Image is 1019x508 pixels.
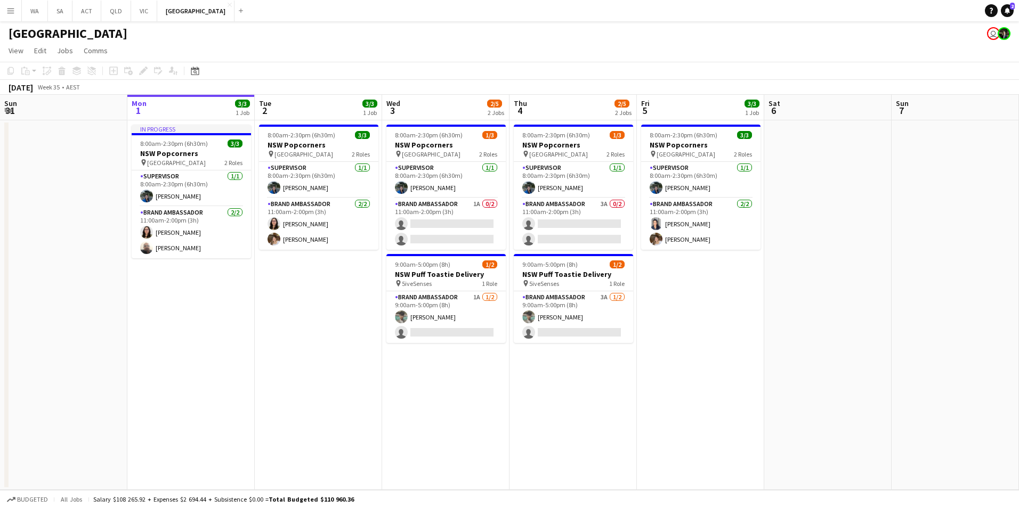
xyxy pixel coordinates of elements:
span: 1/3 [482,131,497,139]
app-job-card: 8:00am-2:30pm (6h30m)3/3NSW Popcorners [GEOGRAPHIC_DATA]2 RolesSupervisor1/18:00am-2:30pm (6h30m)... [641,125,761,250]
span: Budgeted [17,496,48,503]
h3: NSW Puff Toastie Delivery [514,269,633,279]
span: 3/3 [737,131,752,139]
app-job-card: 9:00am-5:00pm (8h)1/2NSW Puff Toastie Delivery 5iveSenses1 RoleBrand Ambassador3A1/29:00am-5:00pm... [514,254,633,343]
span: 8:00am-2:30pm (6h30m) [650,131,717,139]
span: Jobs [57,46,73,55]
span: Sun [896,99,909,108]
span: 4 [512,104,527,117]
span: 6 [767,104,780,117]
button: [GEOGRAPHIC_DATA] [157,1,234,21]
app-card-role: Brand Ambassador1A1/29:00am-5:00pm (8h)[PERSON_NAME] [386,291,506,343]
app-card-role: Brand Ambassador2/211:00am-2:00pm (3h)[PERSON_NAME][PERSON_NAME] [641,198,761,250]
button: WA [22,1,48,21]
div: 1 Job [236,109,249,117]
span: 2/5 [614,100,629,108]
span: 1 Role [609,280,625,288]
span: 7 [894,104,909,117]
a: 2 [1001,4,1014,17]
span: 2 Roles [352,150,370,158]
span: Edit [34,46,46,55]
span: 1/2 [610,260,625,268]
app-job-card: 8:00am-2:30pm (6h30m)1/3NSW Popcorners [GEOGRAPHIC_DATA]2 RolesSupervisor1/18:00am-2:30pm (6h30m)... [386,125,506,250]
span: All jobs [59,495,84,503]
span: 2/5 [487,100,502,108]
app-card-role: Supervisor1/18:00am-2:30pm (6h30m)[PERSON_NAME] [514,162,633,198]
app-card-role: Supervisor1/18:00am-2:30pm (6h30m)[PERSON_NAME] [386,162,506,198]
app-card-role: Brand Ambassador3A0/211:00am-2:00pm (3h) [514,198,633,250]
span: 1 [130,104,147,117]
app-job-card: 9:00am-5:00pm (8h)1/2NSW Puff Toastie Delivery 5iveSenses1 RoleBrand Ambassador1A1/29:00am-5:00pm... [386,254,506,343]
app-job-card: In progress8:00am-2:30pm (6h30m)3/3NSW Popcorners [GEOGRAPHIC_DATA]2 RolesSupervisor1/18:00am-2:3... [132,125,251,258]
span: 5iveSenses [529,280,559,288]
span: Wed [386,99,400,108]
div: Salary $108 265.92 + Expenses $2 694.44 + Subsistence $0.00 = [93,495,354,503]
app-card-role: Supervisor1/18:00am-2:30pm (6h30m)[PERSON_NAME] [259,162,378,198]
span: 8:00am-2:30pm (6h30m) [522,131,590,139]
span: 9:00am-5:00pm (8h) [522,260,578,268]
app-card-role: Brand Ambassador1A0/211:00am-2:00pm (3h) [386,198,506,250]
a: Comms [79,44,112,58]
div: 1 Job [745,109,759,117]
span: 2 [1010,3,1015,10]
span: 3/3 [228,140,242,148]
h3: NSW Puff Toastie Delivery [386,269,506,279]
span: 3/3 [745,100,759,108]
span: 3/3 [355,131,370,139]
button: VIC [131,1,157,21]
div: In progress [132,125,251,133]
span: 1 Role [482,280,497,288]
div: AEST [66,83,80,91]
span: 1/2 [482,260,497,268]
h1: [GEOGRAPHIC_DATA] [9,26,127,42]
span: 31 [3,104,17,117]
app-job-card: 8:00am-2:30pm (6h30m)3/3NSW Popcorners [GEOGRAPHIC_DATA]2 RolesSupervisor1/18:00am-2:30pm (6h30m)... [259,125,378,250]
span: 8:00am-2:30pm (6h30m) [140,140,208,148]
span: 2 Roles [479,150,497,158]
span: Sat [769,99,780,108]
h3: NSW Popcorners [514,140,633,150]
h3: NSW Popcorners [259,140,378,150]
div: 2 Jobs [488,109,504,117]
span: Sun [4,99,17,108]
button: QLD [101,1,131,21]
span: Mon [132,99,147,108]
a: View [4,44,28,58]
app-card-role: Supervisor1/18:00am-2:30pm (6h30m)[PERSON_NAME] [132,170,251,207]
span: 3 [385,104,400,117]
span: 9:00am-5:00pm (8h) [395,260,450,268]
a: Edit [30,44,51,58]
h3: NSW Popcorners [641,140,761,150]
span: Total Budgeted $110 960.36 [269,495,354,503]
app-job-card: 8:00am-2:30pm (6h30m)1/3NSW Popcorners [GEOGRAPHIC_DATA]2 RolesSupervisor1/18:00am-2:30pm (6h30m)... [514,125,633,250]
span: [GEOGRAPHIC_DATA] [274,150,333,158]
span: 2 Roles [734,150,752,158]
span: View [9,46,23,55]
span: 3/3 [362,100,377,108]
span: 8:00am-2:30pm (6h30m) [268,131,335,139]
span: [GEOGRAPHIC_DATA] [147,159,206,167]
span: 1/3 [610,131,625,139]
span: 8:00am-2:30pm (6h30m) [395,131,463,139]
app-user-avatar: Declan Murray [987,27,1000,40]
span: Fri [641,99,650,108]
span: 2 Roles [224,159,242,167]
app-card-role: Brand Ambassador2/211:00am-2:00pm (3h)[PERSON_NAME][PERSON_NAME] [259,198,378,250]
app-card-role: Brand Ambassador3A1/29:00am-5:00pm (8h)[PERSON_NAME] [514,291,633,343]
span: 2 Roles [606,150,625,158]
span: [GEOGRAPHIC_DATA] [657,150,715,158]
button: ACT [72,1,101,21]
span: Comms [84,46,108,55]
span: [GEOGRAPHIC_DATA] [402,150,460,158]
app-user-avatar: Mauricio Torres Barquet [998,27,1010,40]
a: Jobs [53,44,77,58]
div: [DATE] [9,82,33,93]
button: Budgeted [5,494,50,505]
